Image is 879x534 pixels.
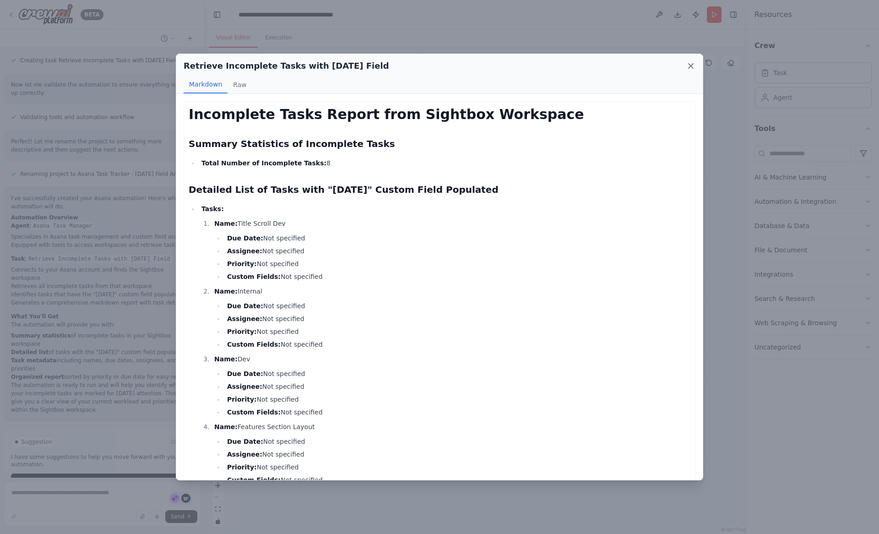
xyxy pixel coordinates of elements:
[214,423,238,430] strong: Name:
[212,354,690,418] li: Dev
[214,288,238,295] strong: Name:
[201,205,224,213] strong: Tasks:
[224,407,690,418] li: Not specified
[189,137,690,150] h2: Summary Statistics of Incomplete Tasks
[224,245,690,256] li: Not specified
[224,462,690,473] li: Not specified
[224,271,690,282] li: Not specified
[214,355,238,363] strong: Name:
[224,474,690,485] li: Not specified
[227,273,281,280] strong: Custom Fields:
[199,158,690,169] li: 8
[214,220,238,227] strong: Name:
[224,449,690,460] li: Not specified
[227,328,257,335] strong: Priority:
[227,409,281,416] strong: Custom Fields:
[227,370,263,377] strong: Due Date:
[212,421,690,485] li: Features Section Layout
[224,381,690,392] li: Not specified
[227,463,257,471] strong: Priority:
[227,476,281,484] strong: Custom Fields:
[184,60,389,72] h2: Retrieve Incomplete Tasks with [DATE] Field
[227,451,262,458] strong: Assignee:
[227,315,262,322] strong: Assignee:
[184,76,228,93] button: Markdown
[224,233,690,244] li: Not specified
[227,438,263,445] strong: Due Date:
[227,302,263,310] strong: Due Date:
[224,394,690,405] li: Not specified
[201,159,326,167] strong: Total Number of Incomplete Tasks:
[227,383,262,390] strong: Assignee:
[189,106,690,123] h1: Incomplete Tasks Report from Sightbox Workspace
[228,76,252,93] button: Raw
[224,326,690,337] li: Not specified
[212,286,690,350] li: Internal
[224,258,690,269] li: Not specified
[227,260,257,267] strong: Priority:
[224,300,690,311] li: Not specified
[189,183,690,196] h2: Detailed List of Tasks with "[DATE]" Custom Field Populated
[224,313,690,324] li: Not specified
[227,341,281,348] strong: Custom Fields:
[224,368,690,379] li: Not specified
[224,339,690,350] li: Not specified
[224,436,690,447] li: Not specified
[212,218,690,282] li: Title Scroll Dev
[227,396,257,403] strong: Priority:
[227,234,263,242] strong: Due Date:
[227,247,262,255] strong: Assignee:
